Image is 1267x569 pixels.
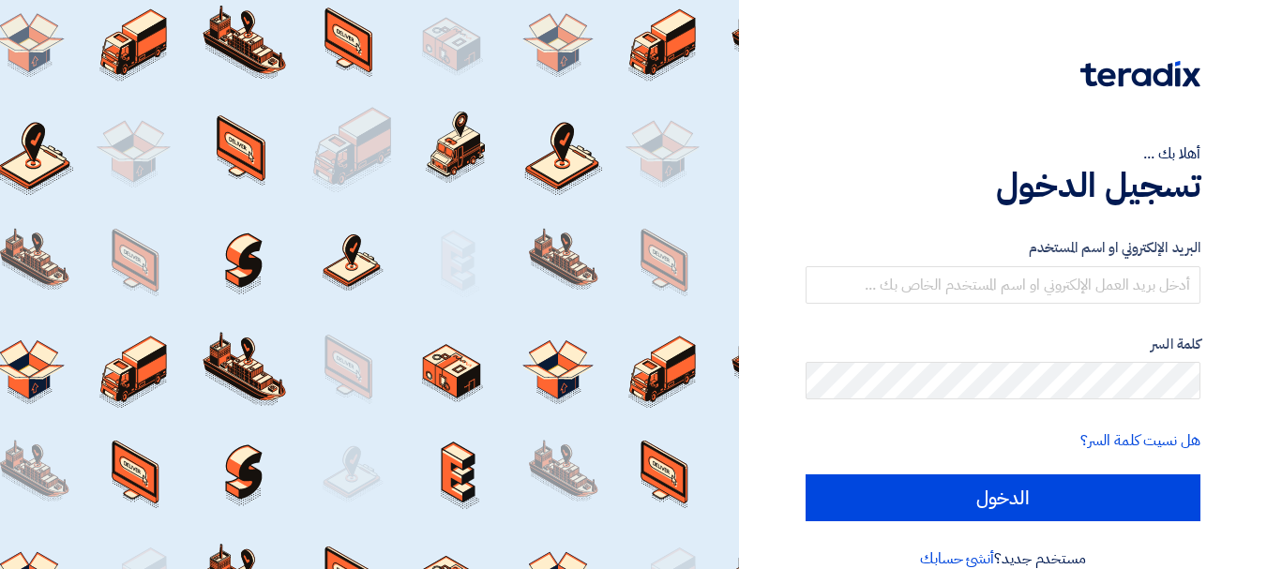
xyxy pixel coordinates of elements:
img: Teradix logo [1080,61,1200,87]
h1: تسجيل الدخول [806,165,1200,206]
label: البريد الإلكتروني او اسم المستخدم [806,237,1200,259]
div: أهلا بك ... [806,142,1200,165]
a: هل نسيت كلمة السر؟ [1080,429,1200,452]
input: أدخل بريد العمل الإلكتروني او اسم المستخدم الخاص بك ... [806,266,1200,304]
label: كلمة السر [806,334,1200,355]
input: الدخول [806,474,1200,521]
